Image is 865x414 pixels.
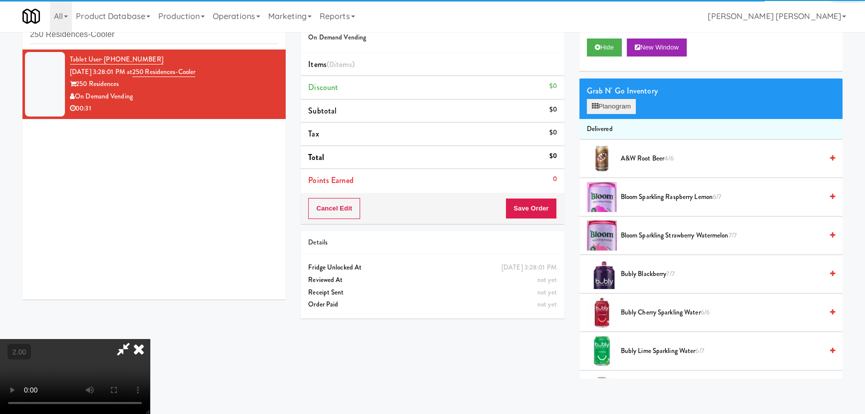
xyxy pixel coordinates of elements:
button: New Window [627,38,687,56]
div: $0 [549,80,556,92]
div: $0 [549,150,556,162]
input: Search vision orders [30,25,278,44]
li: Delivered [579,119,843,140]
div: Grab N' Go Inventory [587,83,835,98]
span: Bubly Cherry Sparkling Water [621,306,823,319]
div: 250 Residences [70,78,278,90]
div: Reviewed At [308,274,556,286]
ng-pluralize: items [334,58,352,70]
div: Details [308,236,556,249]
span: · [PHONE_NUMBER] [101,54,163,64]
span: 6/6 [700,307,709,317]
div: Bloom Sparkling Raspberry Lemon6/7 [617,191,835,203]
span: not yet [537,299,557,309]
span: Bubly Lime Sparkling Water [621,345,823,357]
div: 00:31 [70,102,278,115]
div: 0 [553,173,557,185]
span: 7/7 [666,269,674,278]
div: Bloom Sparkling Strawberry Watermelon7/7 [617,229,835,242]
span: Tax [308,128,319,139]
div: Receipt Sent [308,286,556,299]
button: Planogram [587,99,636,114]
span: not yet [537,275,557,284]
span: [DATE] 3:28:01 PM at [70,67,132,76]
span: Bubly Blackberry [621,268,823,280]
a: 250 Residences-Cooler [132,67,195,77]
button: Hide [587,38,622,56]
span: Items [308,58,354,70]
a: Tablet User· [PHONE_NUMBER] [70,54,163,64]
span: Total [308,151,324,163]
span: 4/6 [664,153,674,163]
span: 7/7 [728,230,736,240]
div: Order Paid [308,298,556,311]
div: $0 [549,126,556,139]
div: [DATE] 3:28:01 PM [501,261,557,274]
div: A&W Root Beer4/6 [617,152,835,165]
span: 6/7 [713,192,721,201]
img: Micromart [22,7,40,25]
span: (0 ) [327,58,355,70]
div: Fridge Unlocked At [308,261,556,274]
span: Subtotal [308,105,337,116]
button: Cancel Edit [308,198,360,219]
span: Points Earned [308,174,353,186]
span: A&W Root Beer [621,152,823,165]
span: not yet [537,287,557,297]
button: Save Order [505,198,556,219]
h5: On Demand Vending [308,34,556,41]
div: Bubly Cherry Sparkling Water6/6 [617,306,835,319]
span: Discount [308,81,338,93]
li: Tablet User· [PHONE_NUMBER][DATE] 3:28:01 PM at250 Residences-Cooler250 ResidencesOn Demand Vendi... [22,49,286,119]
div: Bubly Blackberry7/7 [617,268,835,280]
div: $0 [549,103,556,116]
span: Bloom Sparkling Strawberry Watermelon [621,229,823,242]
span: 6/7 [695,346,704,355]
div: Bubly Lime Sparkling Water6/7 [617,345,835,357]
span: Bloom Sparkling Raspberry Lemon [621,191,823,203]
div: On Demand Vending [70,90,278,103]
